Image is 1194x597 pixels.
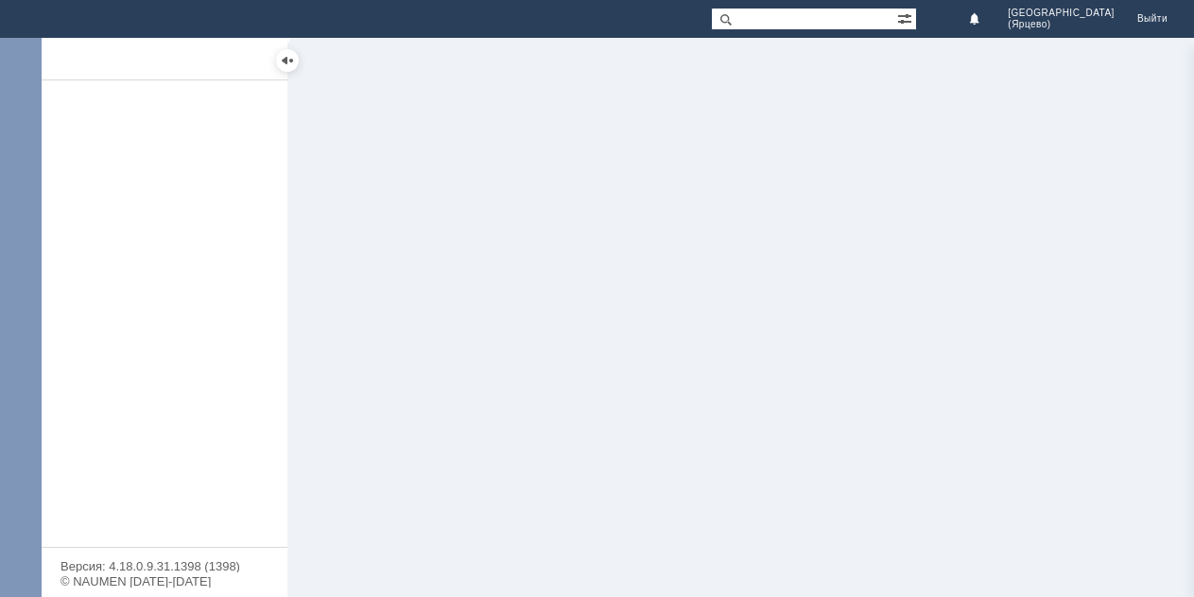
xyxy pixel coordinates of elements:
[1008,8,1115,19] span: [GEOGRAPHIC_DATA]
[61,575,268,588] div: © NAUMEN [DATE]-[DATE]
[276,49,299,72] div: Скрыть меню
[1008,19,1115,30] span: (Ярцево)
[897,9,916,26] span: Расширенный поиск
[61,560,268,572] div: Версия: 4.18.0.9.31.1398 (1398)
